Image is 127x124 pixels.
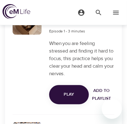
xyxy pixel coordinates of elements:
span: Episode 1 - 3 minutes [49,29,85,34]
button: Play [49,85,89,104]
span: Add to Playlist [91,87,112,102]
img: logo [3,4,30,19]
iframe: Button to launch messaging window [102,99,122,119]
p: When you are feeling stressed and finding it hard to focus, this practice helps you clear your he... [49,40,114,77]
button: menu [72,4,90,21]
span: Play [54,91,84,99]
button: menu [107,4,124,21]
button: menu [90,4,107,21]
button: Add to Playlist [89,85,114,104]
